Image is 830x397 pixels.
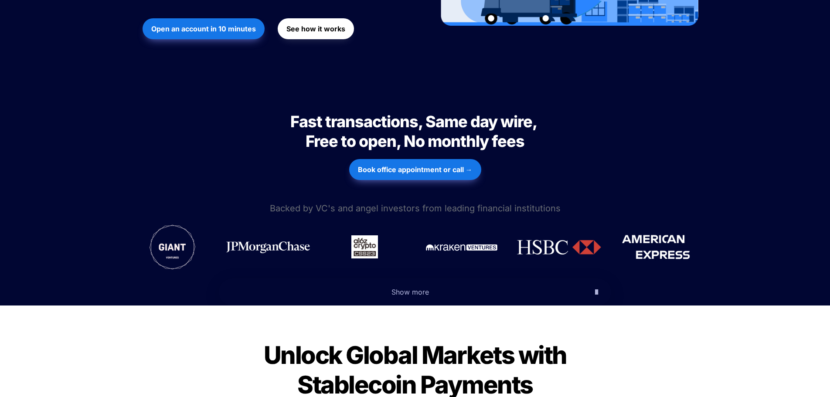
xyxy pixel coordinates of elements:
[143,18,265,39] button: Open an account in 10 minutes
[358,165,473,174] strong: Book office appointment or call →
[278,18,354,39] button: See how it works
[270,203,561,214] span: Backed by VC's and angel investors from leading financial institutions
[349,159,481,180] button: Book office appointment or call →
[286,24,345,33] strong: See how it works
[219,278,611,305] button: Show more
[143,14,265,44] a: Open an account in 10 minutes
[151,24,256,33] strong: Open an account in 10 minutes
[278,14,354,44] a: See how it works
[349,155,481,184] a: Book office appointment or call →
[391,288,429,296] span: Show more
[290,112,540,151] span: Fast transactions, Same day wire, Free to open, No monthly fees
